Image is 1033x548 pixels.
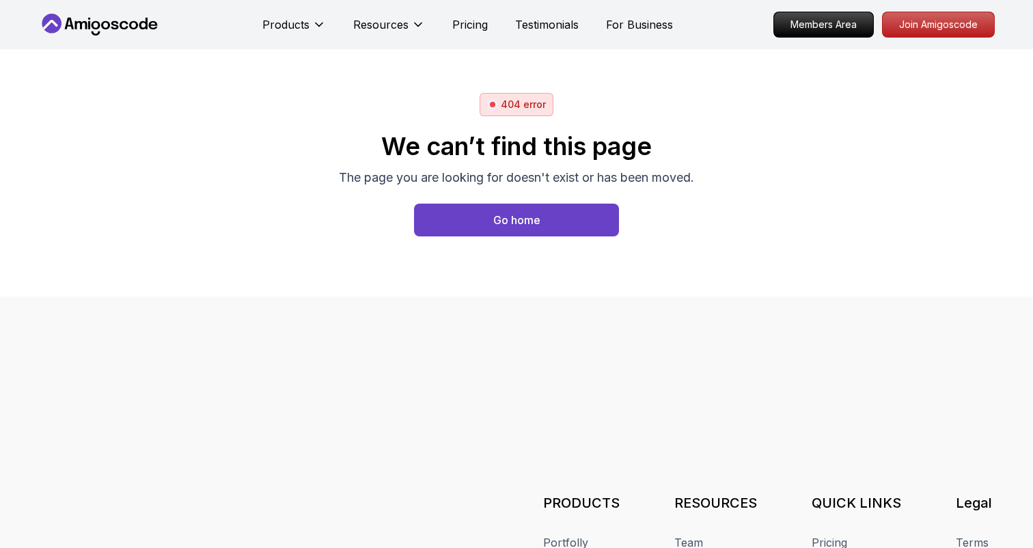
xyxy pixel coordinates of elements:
p: Join Amigoscode [883,12,994,37]
p: Resources [353,16,409,33]
h3: RESOURCES [674,493,757,512]
div: Go home [493,212,540,228]
a: Join Amigoscode [882,12,995,38]
button: Resources [353,16,425,44]
button: Products [262,16,326,44]
a: Members Area [773,12,874,38]
p: 404 error [501,98,546,111]
h3: PRODUCTS [543,493,620,512]
a: Testimonials [515,16,579,33]
h2: We can’t find this page [339,133,694,160]
a: For Business [606,16,673,33]
p: The page you are looking for doesn't exist or has been moved. [339,168,694,187]
button: Go home [414,204,619,236]
a: Pricing [452,16,488,33]
h3: QUICK LINKS [812,493,901,512]
h3: Legal [956,493,995,512]
a: Home page [414,204,619,236]
p: Products [262,16,309,33]
p: Members Area [774,12,873,37]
